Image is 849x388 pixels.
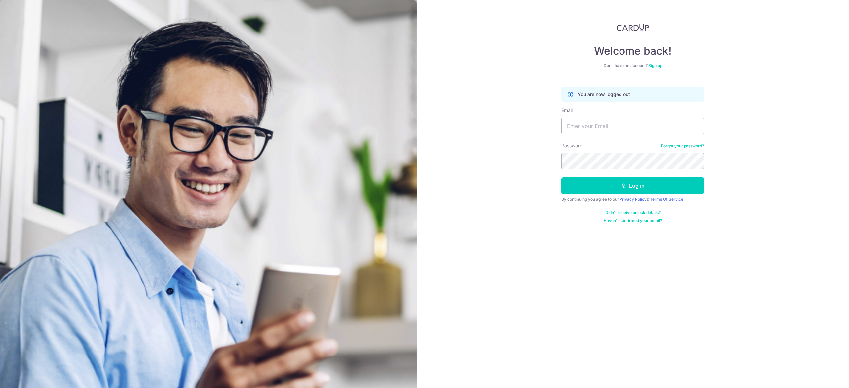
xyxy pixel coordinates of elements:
a: Didn't receive unlock details? [605,210,661,215]
a: Forgot your password? [661,143,704,149]
h4: Welcome back! [561,44,704,58]
a: Sign up [648,63,662,68]
p: You are now logged out [578,91,630,97]
label: Password [561,142,583,149]
img: CardUp Logo [617,23,649,31]
a: Terms Of Service [650,197,683,202]
a: Haven't confirmed your email? [604,218,662,223]
a: Privacy Policy [620,197,647,202]
div: Don’t have an account? [561,63,704,68]
label: Email [561,107,573,114]
input: Enter your Email [561,118,704,134]
div: By continuing you agree to our & [561,197,704,202]
button: Log in [561,177,704,194]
